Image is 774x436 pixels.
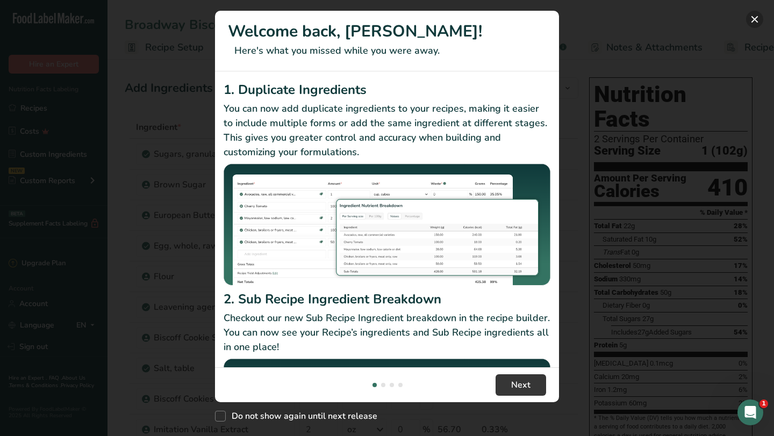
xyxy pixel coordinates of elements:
h1: Welcome back, [PERSON_NAME]! [228,19,546,43]
button: Next [496,374,546,396]
iframe: Intercom live chat [737,399,763,425]
span: 1 [759,399,768,408]
img: Duplicate Ingredients [224,164,550,286]
span: Next [511,379,531,391]
p: You can now add duplicate ingredients to your recipes, making it easier to include multiple forms... [224,101,550,159]
h2: 2. Sub Recipe Ingredient Breakdown [224,289,550,309]
p: Here's what you missed while you were away. [228,43,546,58]
h2: 1. Duplicate Ingredients [224,80,550,99]
p: Checkout our new Sub Recipe Ingredient breakdown in the recipe builder. You can now see your Reci... [224,311,550,354]
span: Do not show again until next release [226,411,377,422]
